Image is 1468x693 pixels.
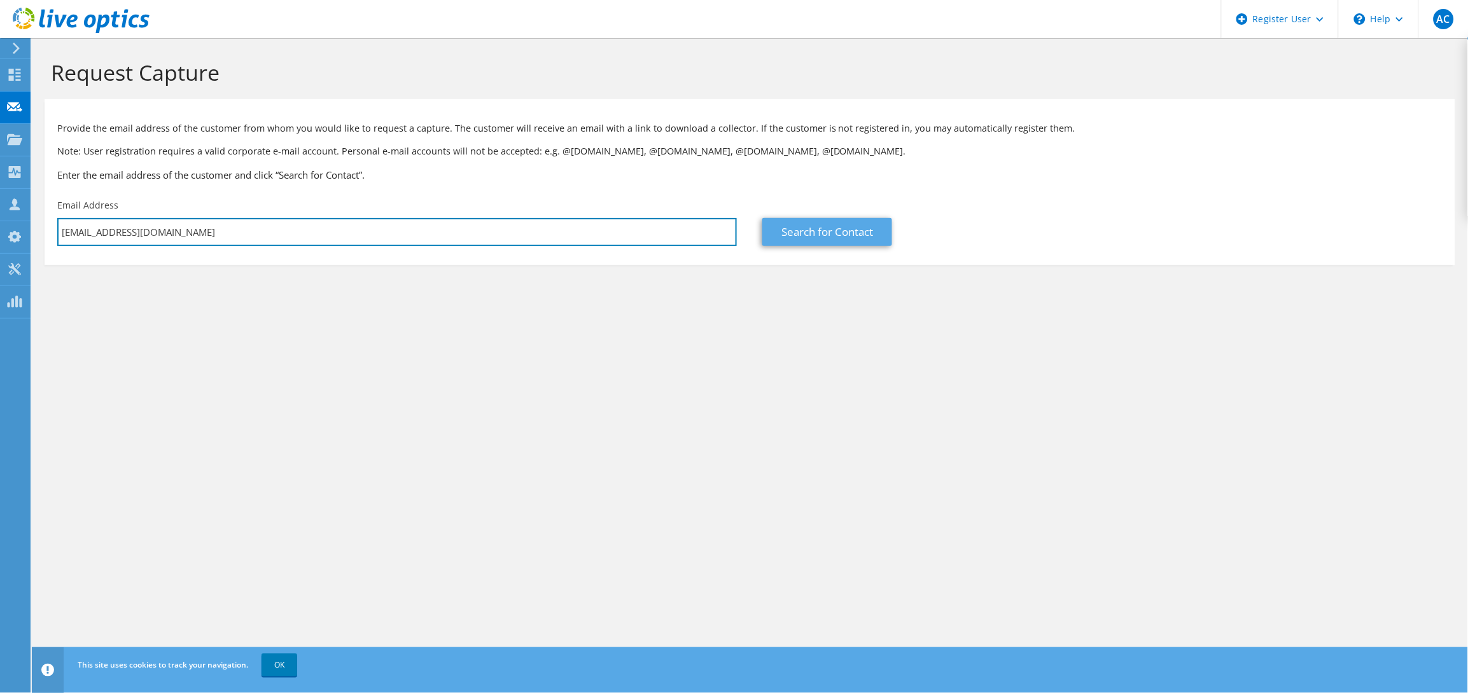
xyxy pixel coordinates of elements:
a: Search for Contact [762,218,892,246]
span: This site uses cookies to track your navigation. [78,659,248,670]
span: AC [1434,9,1454,29]
p: Note: User registration requires a valid corporate e-mail account. Personal e-mail accounts will ... [57,144,1443,158]
h3: Enter the email address of the customer and click “Search for Contact”. [57,168,1443,182]
label: Email Address [57,199,118,212]
h1: Request Capture [51,59,1443,86]
p: Provide the email address of the customer from whom you would like to request a capture. The cust... [57,121,1443,135]
svg: \n [1354,13,1366,25]
a: OK [262,654,297,676]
